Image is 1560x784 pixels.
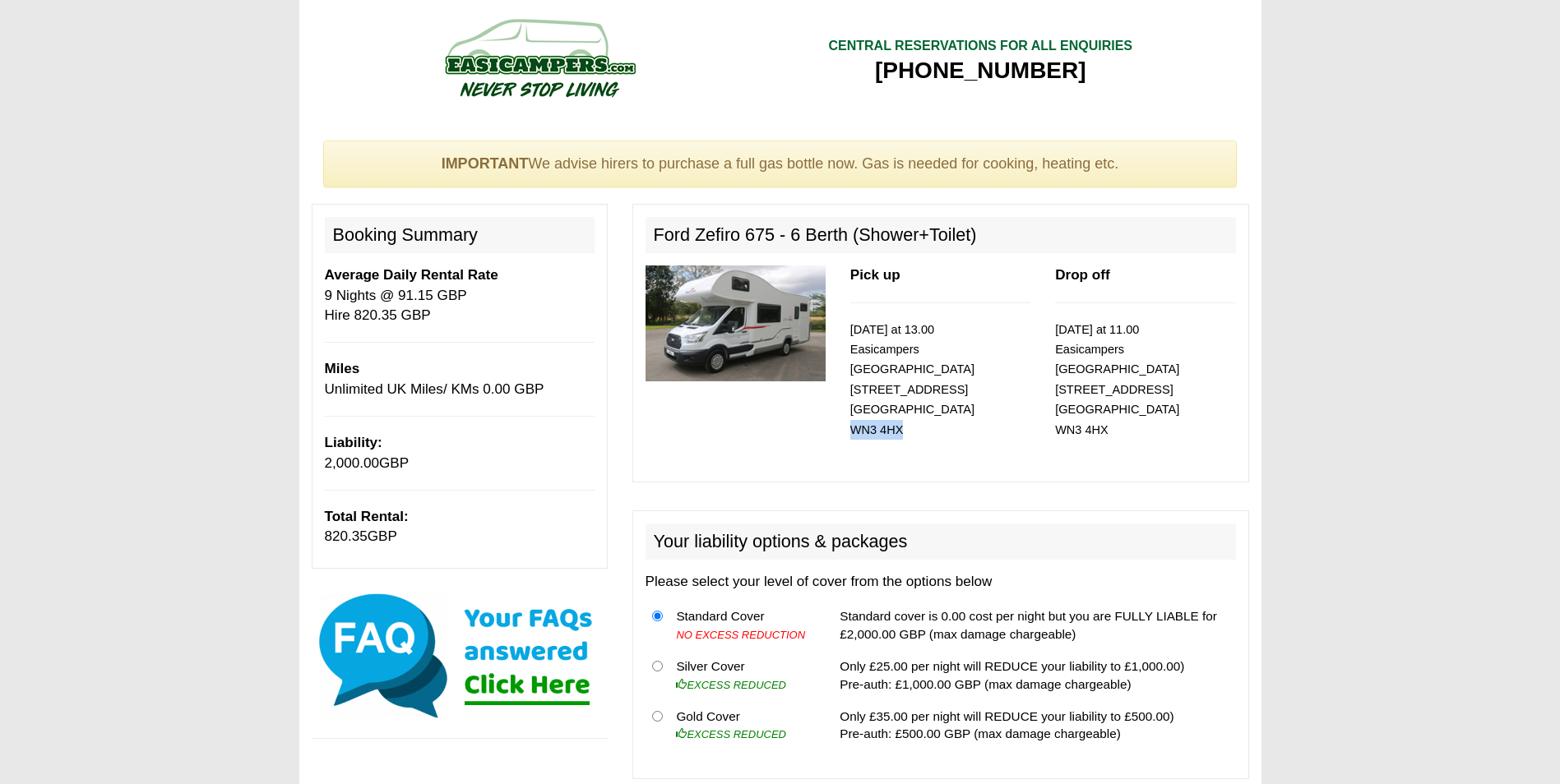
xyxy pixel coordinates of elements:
td: Only £25.00 per night will REDUCE your liability to £1,000.00) Pre-auth: £1,000.00 GBP (max damag... [833,650,1235,700]
td: Standard Cover [669,601,816,651]
img: campers-checkout-logo.png [383,12,696,103]
div: CENTRAL RESERVATIONS FOR ALL ENQUIRIES [828,37,1132,56]
b: Liability: [325,435,382,450]
h2: Ford Zefiro 675 - 6 Berth (Shower+Toilet) [646,217,1236,253]
i: NO EXCESS REDUCTION [676,629,805,641]
p: Unlimited UK Miles/ KMs 0.00 GBP [325,359,595,399]
b: Pick up [850,267,900,283]
td: Silver Cover [669,650,816,700]
h2: Booking Summary [325,217,595,253]
b: Average Daily Rental Rate [325,267,498,283]
i: EXCESS REDUCED [676,679,786,691]
strong: IMPORTANT [442,155,529,172]
h2: Your liability options & packages [646,523,1236,560]
img: Click here for our most common FAQs [312,590,608,722]
small: [DATE] at 11.00 Easicampers [GEOGRAPHIC_DATA] [STREET_ADDRESS] [GEOGRAPHIC_DATA] WN3 4HX [1055,323,1179,436]
small: [DATE] at 13.00 Easicampers [GEOGRAPHIC_DATA] [STREET_ADDRESS] [GEOGRAPHIC_DATA] WN3 4HX [850,323,974,436]
div: [PHONE_NUMBER] [828,56,1132,85]
span: 820.35 [325,528,368,544]
b: Total Rental: [325,509,409,524]
td: Standard cover is 0.00 cost per night but you are FULLY LIABLE for £2,000.00 GBP (max damage char... [833,601,1235,651]
p: GBP [325,507,595,547]
p: Please select your level of cover from the options below [646,572,1236,592]
p: 9 Nights @ 91.15 GBP Hire 820.35 GBP [325,265,595,325]
td: Gold Cover [669,700,816,749]
i: EXCESS REDUCED [676,728,786,740]
div: We advise hirers to purchase a full gas bottle now. Gas is needed for cooking, heating etc. [323,141,1238,188]
td: Only £35.00 per night will REDUCE your liability to £500.00) Pre-auth: £500.00 GBP (max damage ch... [833,700,1235,749]
b: Miles [325,361,360,376]
b: Drop off [1055,267,1109,283]
p: GBP [325,433,595,473]
span: 2,000.00 [325,455,380,471]
img: 330.jpg [646,265,826,381]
